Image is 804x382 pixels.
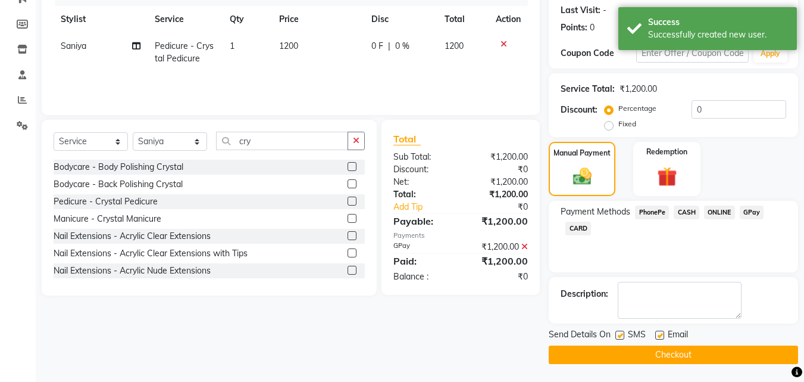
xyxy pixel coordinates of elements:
[590,21,595,34] div: 0
[384,201,473,213] a: Add Tip
[54,161,183,173] div: Bodycare - Body Polishing Crystal
[461,188,537,201] div: ₹1,200.00
[553,148,611,159] label: Manual Payment
[618,103,656,114] label: Percentage
[279,41,298,51] span: 1200
[561,288,608,300] div: Description:
[461,151,537,163] div: ₹1,200.00
[437,6,489,33] th: Total
[364,6,437,33] th: Disc
[620,83,657,95] div: ₹1,200.00
[549,346,798,364] button: Checkout
[272,6,364,33] th: Price
[636,44,749,63] input: Enter Offer / Coupon Code
[549,328,611,343] span: Send Details On
[148,6,223,33] th: Service
[635,206,669,219] span: PhonePe
[54,265,211,277] div: Nail Extensions - Acrylic Nude Extensions
[461,254,537,268] div: ₹1,200.00
[384,176,461,188] div: Net:
[388,40,390,52] span: |
[565,222,591,235] span: CARD
[384,241,461,253] div: GPay
[618,119,636,129] label: Fixed
[155,41,214,64] span: Pedicure - Crystal Pedicure
[561,47,636,60] div: Coupon Code
[674,206,699,219] span: CASH
[216,132,348,150] input: Search or Scan
[461,176,537,188] div: ₹1,200.00
[54,213,161,225] div: Manicure - Crystal Manicure
[393,133,421,145] span: Total
[54,195,158,208] div: Pedicure - Crystal Pedicure
[603,4,606,17] div: -
[561,104,597,116] div: Discount:
[54,6,148,33] th: Stylist
[561,206,630,218] span: Payment Methods
[395,40,409,52] span: 0 %
[628,328,646,343] span: SMS
[648,16,788,29] div: Success
[393,231,528,241] div: Payments
[384,188,461,201] div: Total:
[384,254,461,268] div: Paid:
[461,214,537,228] div: ₹1,200.00
[740,206,764,219] span: GPay
[384,163,461,176] div: Discount:
[704,206,735,219] span: ONLINE
[223,6,273,33] th: Qty
[474,201,537,213] div: ₹0
[668,328,688,343] span: Email
[461,241,537,253] div: ₹1,200.00
[384,271,461,283] div: Balance :
[648,29,788,41] div: Successfully created new user.
[567,166,597,187] img: _cash.svg
[561,83,615,95] div: Service Total:
[561,21,587,34] div: Points:
[646,147,687,157] label: Redemption
[489,6,528,33] th: Action
[54,230,211,243] div: Nail Extensions - Acrylic Clear Extensions
[461,163,537,176] div: ₹0
[230,41,234,51] span: 1
[371,40,383,52] span: 0 F
[561,4,600,17] div: Last Visit:
[54,247,248,260] div: Nail Extensions - Acrylic Clear Extensions with Tips
[445,41,464,51] span: 1200
[461,271,537,283] div: ₹0
[753,45,787,63] button: Apply
[54,178,183,191] div: Bodycare - Back Polishing Crystal
[384,151,461,163] div: Sub Total:
[651,164,683,189] img: _gift.svg
[384,214,461,228] div: Payable:
[61,41,86,51] span: Saniya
